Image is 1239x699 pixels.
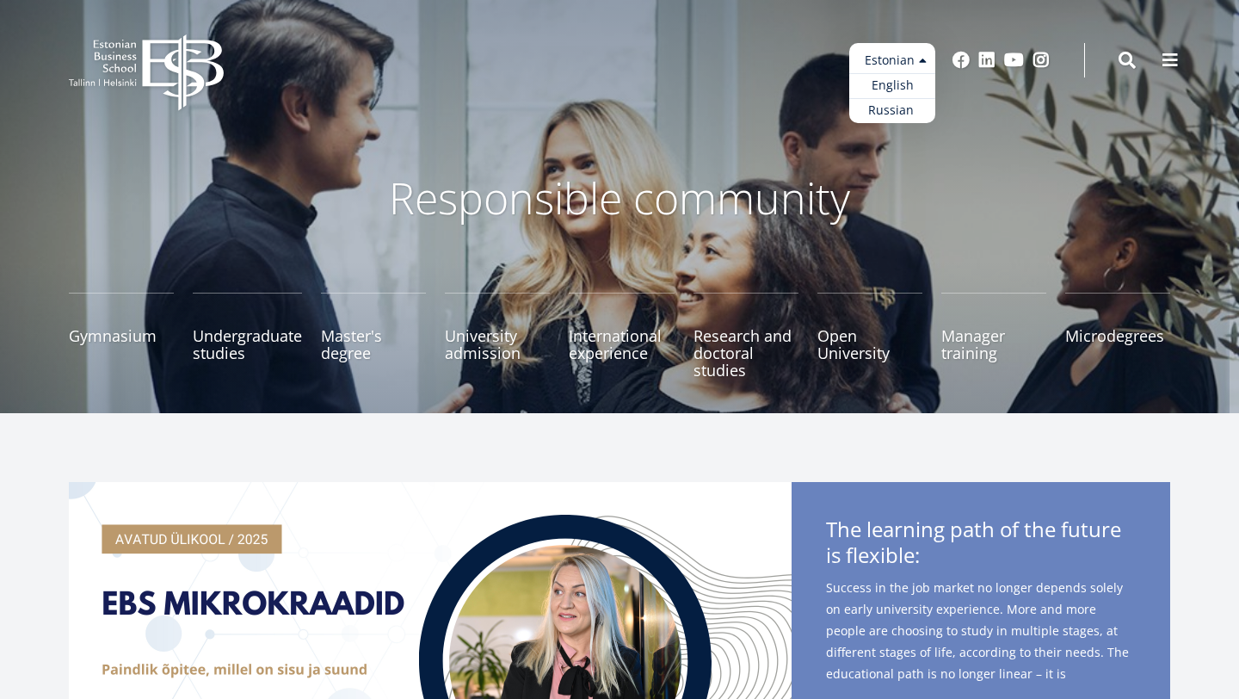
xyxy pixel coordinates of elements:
a: Open University [817,293,922,379]
a: International experience [569,293,674,379]
a: Gymnasium [69,293,174,379]
font: Responsible community [389,169,850,227]
a: Research and doctoral studies [693,293,798,379]
a: University admission [445,293,550,379]
font: Gymnasium [69,325,157,346]
font: Success in the job market no longer depends solely on early university experience. More and more ... [826,579,1129,682]
a: Microdegrees [1065,293,1170,379]
font: Undergraduate studies [193,325,302,363]
font: Russian [868,102,914,118]
font: Master's degree [321,325,382,363]
a: Undergraduate studies [193,293,302,379]
font: Microdegrees [1065,325,1164,346]
a: Manager training [941,293,1046,379]
font: Research and doctoral studies [693,325,792,380]
a: Master's degree [321,293,426,379]
font: Manager training [941,325,1005,363]
font: Open University [817,325,890,363]
font: University admission [445,325,521,363]
font: International experience [569,325,662,363]
font: English [872,77,914,93]
a: Russian [849,98,935,123]
a: English [849,73,935,98]
font: The learning path of the future is flexible: [826,515,1121,569]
